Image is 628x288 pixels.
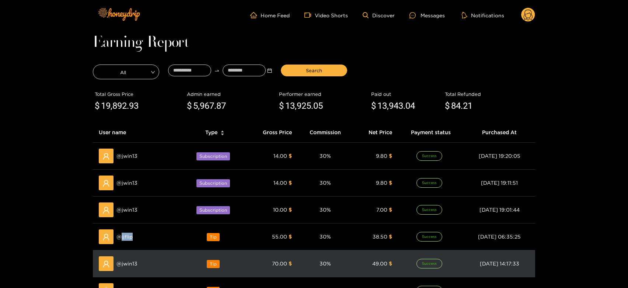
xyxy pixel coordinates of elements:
[416,205,442,215] span: Success
[116,260,137,268] span: @ jwin13
[409,11,445,20] div: Messages
[320,207,331,212] span: 30 %
[479,153,520,159] span: [DATE] 19:20:05
[416,259,442,268] span: Success
[289,153,292,159] span: $
[311,101,323,111] span: .05
[320,261,331,266] span: 30 %
[481,180,518,185] span: [DATE] 19:11:51
[205,128,217,136] span: Type
[220,129,224,133] span: caret-up
[196,206,230,214] span: Subscription
[187,99,192,113] span: $
[220,132,224,136] span: caret-down
[479,207,520,212] span: [DATE] 19:01:44
[102,180,110,187] span: user
[272,234,287,239] span: 55.00
[95,90,183,98] div: Total Gross Price
[320,153,331,159] span: 30 %
[116,152,137,160] span: @ jwin13
[398,122,464,143] th: Payment status
[353,122,398,143] th: Net Price
[389,261,392,266] span: $
[377,101,403,111] span: 13,943
[250,12,261,18] span: home
[187,90,275,98] div: Admin earned
[127,101,139,111] span: .93
[214,68,220,73] span: to
[376,180,387,185] span: 9.80
[279,99,284,113] span: $
[93,67,159,77] span: All
[371,99,376,113] span: $
[461,101,472,111] span: .21
[279,90,367,98] div: Performer earned
[416,151,442,161] span: Success
[196,179,230,187] span: Subscription
[460,11,506,19] button: Notifications
[289,207,292,212] span: $
[116,233,133,241] span: @ jjflip
[451,101,461,111] span: 84
[101,101,127,111] span: 19,892
[304,12,315,18] span: video-camera
[102,207,110,214] span: user
[376,207,387,212] span: 7.00
[93,38,535,48] h1: Earning Report
[289,261,292,266] span: $
[389,153,392,159] span: $
[320,180,331,185] span: 30 %
[480,261,519,266] span: [DATE] 14:17:33
[445,90,533,98] div: Total Refunded
[272,261,287,266] span: 70.00
[95,99,100,113] span: $
[363,12,395,18] a: Discover
[102,260,110,268] span: user
[373,234,387,239] span: 38.50
[273,180,287,185] span: 14.00
[389,234,392,239] span: $
[273,153,287,159] span: 14.00
[116,179,137,187] span: @ jwin13
[116,206,137,214] span: @ jwin13
[416,232,442,242] span: Success
[464,122,535,143] th: Purchased At
[416,178,442,188] span: Success
[214,101,226,111] span: .87
[93,122,184,143] th: User name
[207,233,220,241] span: Tip
[102,233,110,241] span: user
[289,234,292,239] span: $
[214,68,220,73] span: swap-right
[193,101,214,111] span: 5,967
[298,122,353,143] th: Commission
[250,12,290,18] a: Home Feed
[207,260,220,268] span: Tip
[196,152,230,160] span: Subscription
[445,99,450,113] span: $
[389,180,392,185] span: $
[273,207,287,212] span: 10.00
[320,234,331,239] span: 30 %
[376,153,387,159] span: 9.80
[371,90,441,98] div: Paid out
[102,153,110,160] span: user
[306,67,322,74] span: Search
[289,180,292,185] span: $
[281,65,347,76] button: Search
[304,12,348,18] a: Video Shorts
[285,101,311,111] span: 13,925
[389,207,392,212] span: $
[403,101,415,111] span: .04
[245,122,298,143] th: Gross Price
[372,261,387,266] span: 49.00
[478,234,521,239] span: [DATE] 06:35:25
